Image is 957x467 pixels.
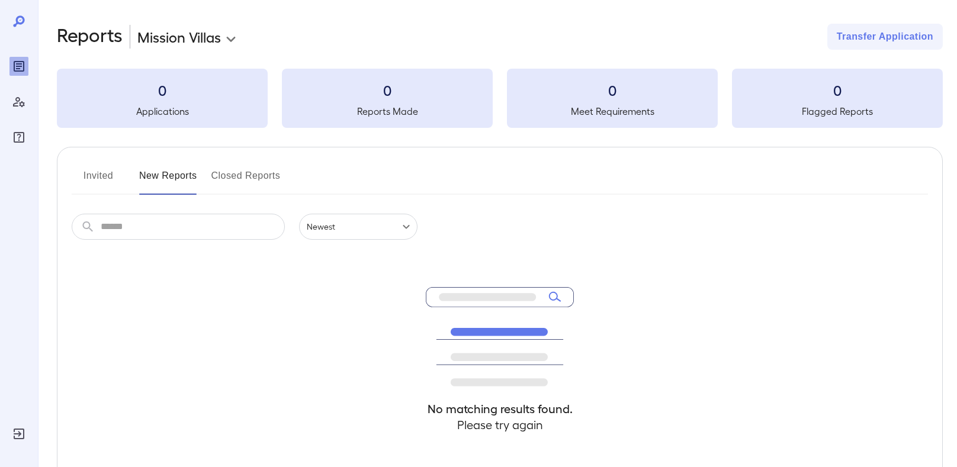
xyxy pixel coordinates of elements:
[827,24,943,50] button: Transfer Application
[507,104,718,118] h5: Meet Requirements
[9,128,28,147] div: FAQ
[137,27,221,46] p: Mission Villas
[282,80,493,99] h3: 0
[9,57,28,76] div: Reports
[57,69,943,128] summary: 0Applications0Reports Made0Meet Requirements0Flagged Reports
[72,166,125,195] button: Invited
[282,104,493,118] h5: Reports Made
[57,104,268,118] h5: Applications
[732,104,943,118] h5: Flagged Reports
[211,166,281,195] button: Closed Reports
[732,80,943,99] h3: 0
[9,424,28,443] div: Log Out
[426,417,574,433] h4: Please try again
[9,92,28,111] div: Manage Users
[57,24,123,50] h2: Reports
[57,80,268,99] h3: 0
[299,214,418,240] div: Newest
[139,166,197,195] button: New Reports
[507,80,718,99] h3: 0
[426,401,574,417] h4: No matching results found.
